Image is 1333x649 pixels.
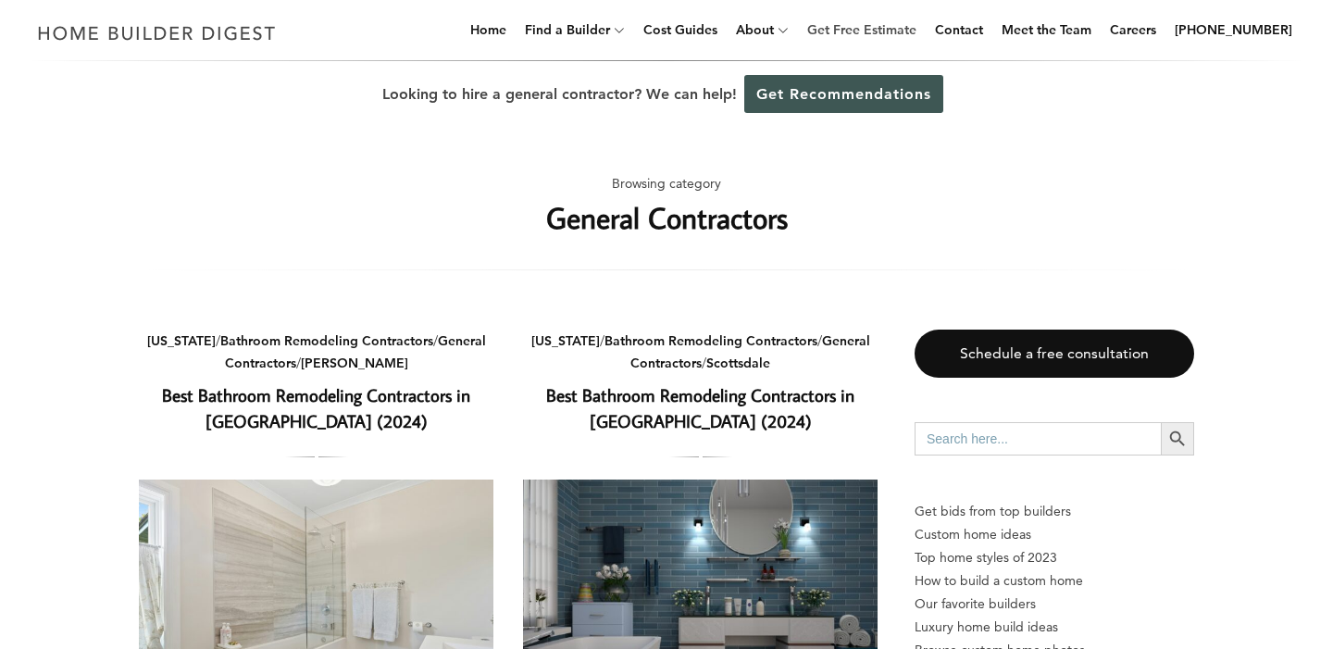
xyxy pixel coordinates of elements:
[915,569,1194,593] a: How to build a custom home
[1167,429,1188,449] svg: Search
[220,332,433,349] a: Bathroom Remodeling Contractors
[604,332,817,349] a: Bathroom Remodeling Contractors
[915,593,1194,616] a: Our favorite builders
[915,523,1194,546] a: Custom home ideas
[30,15,284,51] img: Home Builder Digest
[147,332,216,349] a: [US_STATE]
[546,195,788,240] h1: General Contractors
[162,383,470,433] a: Best Bathroom Remodeling Contractors in [GEOGRAPHIC_DATA] (2024)
[915,546,1194,569] a: Top home styles of 2023
[706,355,770,371] a: Scottsdale
[546,383,854,433] a: Best Bathroom Remodeling Contractors in [GEOGRAPHIC_DATA] (2024)
[915,500,1194,523] p: Get bids from top builders
[523,330,878,375] div: / / /
[915,422,1161,456] input: Search here...
[978,516,1311,627] iframe: Drift Widget Chat Controller
[744,75,943,113] a: Get Recommendations
[301,355,408,371] a: [PERSON_NAME]
[915,616,1194,639] a: Luxury home build ideas
[139,330,493,375] div: / / /
[915,330,1194,379] a: Schedule a free consultation
[612,172,721,195] span: Browsing category
[531,332,600,349] a: [US_STATE]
